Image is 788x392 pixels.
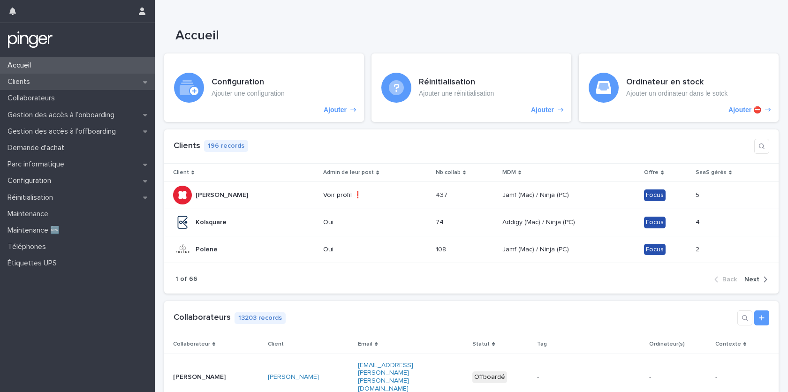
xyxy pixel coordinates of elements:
[644,244,666,256] div: Focus
[323,191,402,199] p: Voir profil ❗
[537,339,547,349] p: Tag
[436,189,449,199] p: 437
[4,242,53,251] p: Téléphones
[537,373,604,381] p: -
[644,167,659,178] p: Offre
[728,106,761,114] p: Ajouter ⛔️
[164,236,779,263] tr: PolenePolene Oui108108 Jamf (Mac) / Ninja (PC)Jamf (Mac) / Ninja (PC) Focus22
[358,362,413,392] a: [EMAIL_ADDRESS][PERSON_NAME][PERSON_NAME][DOMAIN_NAME]
[696,217,702,226] p: 4
[715,339,741,349] p: Contexte
[323,167,374,178] p: Admin de leur post
[696,189,701,199] p: 5
[164,181,779,209] tr: [PERSON_NAME][PERSON_NAME] Voir profil ❗437437 Jamf (Mac) / Ninja (PC)Jamf (Mac) / Ninja (PC) Foc...
[4,193,61,202] p: Réinitialisation
[371,53,571,122] a: Ajouter
[358,339,372,349] p: Email
[268,373,319,381] a: [PERSON_NAME]
[714,275,741,284] button: Back
[268,339,284,349] p: Client
[324,106,347,114] p: Ajouter
[4,77,38,86] p: Clients
[436,217,446,226] p: 74
[4,111,122,120] p: Gestion des accès à l’onboarding
[164,53,364,122] a: Ajouter
[4,61,38,70] p: Accueil
[436,167,461,178] p: Nb collab
[204,140,248,152] p: 196 records
[644,189,666,201] div: Focus
[502,217,577,226] p: Addigy (Mac) / Ninja (PC)
[502,244,571,254] p: Jamf (Mac) / Ninja (PC)
[579,53,779,122] a: Ajouter ⛔️
[212,90,285,98] p: Ajouter une configuration
[173,167,189,178] p: Client
[175,28,632,44] h1: Accueil
[649,339,685,349] p: Ordinateur(s)
[419,90,494,98] p: Ajouter une réinitialisation
[715,373,770,381] p: -
[235,312,286,324] p: 13203 records
[741,275,767,284] button: Next
[4,127,123,136] p: Gestion des accès à l’offboarding
[502,189,571,199] p: Jamf (Mac) / Ninja (PC)
[4,210,56,219] p: Maintenance
[196,244,220,254] p: Polene
[174,313,231,322] a: Collaborateurs
[744,276,759,283] span: Next
[649,373,708,381] p: -
[196,217,228,226] p: Kolsquare
[174,142,200,150] a: Clients
[644,217,666,228] div: Focus
[626,77,727,88] h3: Ordinateur en stock
[164,209,779,236] tr: KolsquareKolsquare Oui7474 Addigy (Mac) / Ninja (PC)Addigy (Mac) / Ninja (PC) Focus44
[175,275,197,283] p: 1 of 66
[173,339,210,349] p: Collaborateur
[626,90,727,98] p: Ajouter un ordinateur dans le sotck
[4,259,64,268] p: Étiquettes UPS
[4,176,59,185] p: Configuration
[8,30,53,49] img: mTgBEunGTSyRkCgitkcU
[4,143,72,152] p: Demande d'achat
[754,310,769,325] a: Add new record
[4,160,72,169] p: Parc informatique
[323,219,402,226] p: Oui
[531,106,554,114] p: Ajouter
[472,339,490,349] p: Statut
[323,246,402,254] p: Oui
[696,167,727,178] p: SaaS gérés
[502,167,516,178] p: MDM
[696,244,701,254] p: 2
[436,244,448,254] p: 108
[4,94,62,103] p: Collaborateurs
[722,276,737,283] span: Back
[212,77,285,88] h3: Configuration
[173,371,227,381] p: [PERSON_NAME]
[472,371,507,383] div: Offboardé
[419,77,494,88] h3: Réinitialisation
[4,226,67,235] p: Maintenance 🆕
[196,189,250,199] p: [PERSON_NAME]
